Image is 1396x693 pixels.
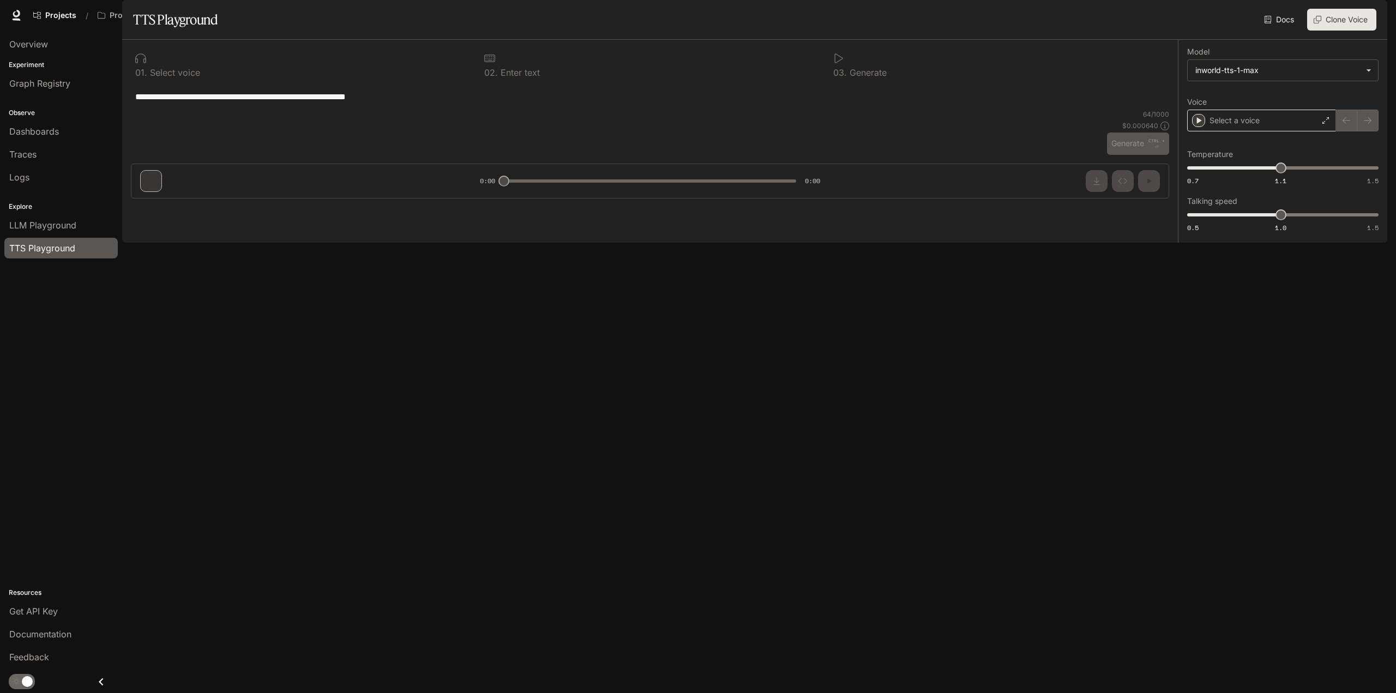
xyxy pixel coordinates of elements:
p: Project Atlas (NBCU) Multi-Agent [110,11,171,20]
span: 0.5 [1187,223,1199,232]
p: Enter text [498,68,540,77]
p: Model [1187,48,1210,56]
a: Go to projects [28,4,81,26]
span: 1.0 [1275,223,1286,232]
p: Temperature [1187,150,1233,158]
span: 1.5 [1367,176,1379,185]
span: 0.7 [1187,176,1199,185]
button: Open workspace menu [93,4,188,26]
p: 64 / 1000 [1143,110,1169,119]
h1: TTS Playground [133,9,218,31]
span: 1.1 [1275,176,1286,185]
p: Select voice [147,68,200,77]
p: Talking speed [1187,197,1237,205]
p: 0 1 . [135,68,147,77]
p: 0 2 . [484,68,498,77]
span: 1.5 [1367,223,1379,232]
p: Generate [847,68,887,77]
button: Clone Voice [1307,9,1376,31]
p: $ 0.000640 [1122,121,1158,130]
a: Docs [1262,9,1298,31]
div: / [81,10,93,21]
div: inworld-tts-1-max [1195,65,1361,76]
p: Voice [1187,98,1207,106]
span: Projects [45,11,76,20]
div: inworld-tts-1-max [1188,60,1378,81]
p: 0 3 . [833,68,847,77]
p: Select a voice [1210,115,1260,126]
